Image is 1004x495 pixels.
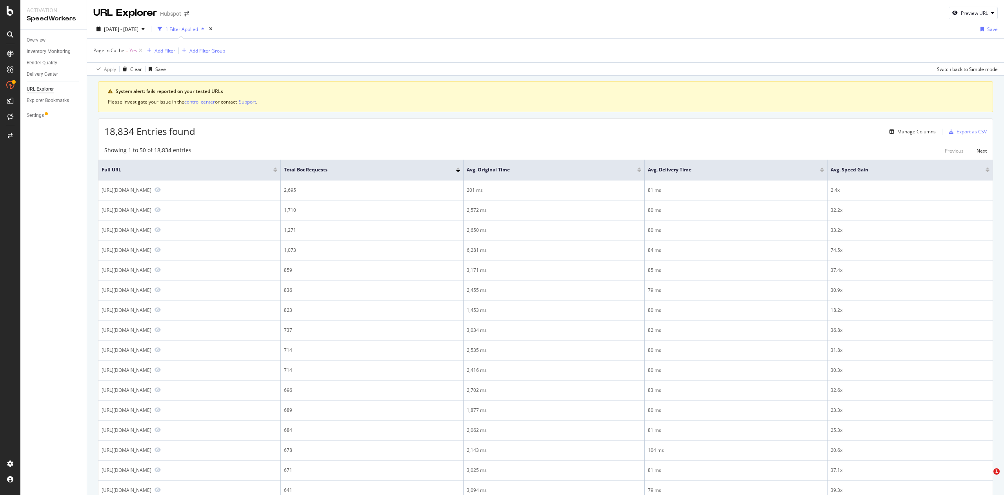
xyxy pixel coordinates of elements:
[977,146,987,156] button: Next
[184,98,215,106] button: control center
[648,447,824,454] div: 104 ms
[934,63,998,75] button: Switch back to Simple mode
[155,247,161,253] a: Preview https://offers.hubspot.com/social-media-trends-report
[648,327,824,334] div: 82 ms
[93,23,148,35] button: [DATE] - [DATE]
[977,147,987,154] div: Next
[648,467,824,474] div: 81 ms
[155,267,161,273] a: Preview https://offers.hubspot.com/ai-marketing
[648,166,808,173] span: Avg. Delivery Time
[284,487,460,494] div: 641
[102,467,151,473] div: [URL][DOMAIN_NAME]
[831,467,989,474] div: 37.1x
[831,207,989,214] div: 32.2x
[467,287,642,294] div: 2,455 ms
[102,427,151,433] div: [URL][DOMAIN_NAME]
[27,14,80,23] div: SpeedWorkers
[945,147,964,154] div: Previous
[467,427,642,434] div: 2,062 ms
[116,88,983,95] div: System alert: fails reported on your tested URLs
[284,287,460,294] div: 836
[648,267,824,274] div: 85 ms
[987,26,998,33] div: Save
[467,247,642,254] div: 6,281 ms
[27,36,81,44] a: Overview
[284,166,444,173] span: Total Bot Requests
[102,487,151,493] div: [URL][DOMAIN_NAME]
[207,25,214,33] div: times
[189,47,225,54] div: Add Filter Group
[648,387,824,394] div: 83 ms
[467,166,626,173] span: Avg. Original Time
[155,187,161,193] a: Preview https://offers.hubspot.com/
[102,207,151,213] div: [URL][DOMAIN_NAME]
[831,187,989,194] div: 2.4x
[27,36,45,44] div: Overview
[239,98,256,106] button: Support
[102,347,151,353] div: [URL][DOMAIN_NAME]
[284,367,460,374] div: 714
[467,447,642,454] div: 2,143 ms
[184,11,189,16] div: arrow-right-arrow-left
[155,347,161,353] a: Preview https://offers.hubspot.com/how-to-build-a-brand
[648,287,824,294] div: 79 ms
[155,207,161,213] a: Preview https://offers.hubspot.com/social-media-content-calendar
[831,267,989,274] div: 37.4x
[146,63,166,75] button: Save
[155,387,161,393] a: Preview https://offers.hubspot.com/first-party-data-resources
[831,487,989,494] div: 39.3x
[102,387,151,393] div: [URL][DOMAIN_NAME]
[129,45,137,56] span: Yes
[945,146,964,156] button: Previous
[831,287,989,294] div: 30.9x
[284,387,460,394] div: 696
[467,327,642,334] div: 3,034 ms
[27,47,71,56] div: Inventory Monitoring
[467,487,642,494] div: 3,094 ms
[155,66,166,73] div: Save
[467,207,642,214] div: 2,572 ms
[284,327,460,334] div: 737
[155,467,161,473] a: Preview https://offers.hubspot.com/marketing-plan-template
[284,247,460,254] div: 1,073
[27,47,81,56] a: Inventory Monitoring
[648,307,824,314] div: 80 ms
[27,85,54,93] div: URL Explorer
[155,23,207,35] button: 1 Filter Applied
[102,166,262,173] span: Full URL
[937,66,998,73] div: Switch back to Simple mode
[102,287,151,293] div: [URL][DOMAIN_NAME]
[27,6,80,14] div: Activation
[284,187,460,194] div: 2,695
[27,70,81,78] a: Delivery Center
[467,347,642,354] div: 2,535 ms
[155,407,161,413] a: Preview https://offers.hubspot.com/instagram-for-business-cr012
[102,327,151,333] div: [URL][DOMAIN_NAME]
[144,46,175,55] button: Add Filter
[160,10,181,18] div: Hubspot
[467,267,642,274] div: 3,171 ms
[648,247,824,254] div: 84 ms
[120,63,142,75] button: Clear
[27,59,81,67] a: Render Quality
[284,427,460,434] div: 684
[977,468,996,487] iframe: Intercom live chat
[284,227,460,234] div: 1,271
[957,128,987,135] div: Export as CSV
[104,66,116,73] div: Apply
[166,26,198,33] div: 1 Filter Applied
[155,47,175,54] div: Add Filter
[467,227,642,234] div: 2,650 ms
[104,146,191,156] div: Showing 1 to 50 of 18,834 entries
[831,367,989,374] div: 30.3x
[949,7,998,19] button: Preview URL
[831,407,989,414] div: 23.3x
[155,487,161,493] a: Preview https://offers.hubspot.com/marketing-masters-playbook-2025
[648,407,824,414] div: 80 ms
[102,307,151,313] div: [URL][DOMAIN_NAME]
[961,10,988,16] div: Preview URL
[831,307,989,314] div: 18.2x
[155,327,161,333] a: Preview https://offers.hubspot.com/ai-agents-playbook
[977,23,998,35] button: Save
[102,367,151,373] div: [URL][DOMAIN_NAME]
